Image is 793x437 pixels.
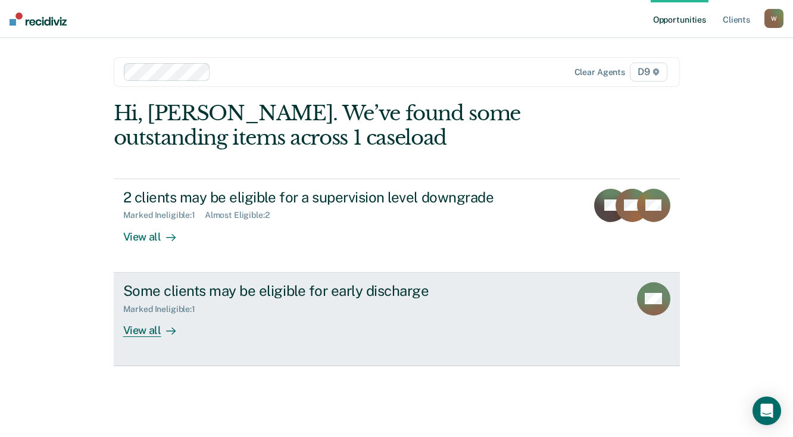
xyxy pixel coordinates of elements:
div: Some clients may be eligible for early discharge [123,282,541,299]
div: View all [123,220,190,244]
button: W [764,9,783,28]
div: 2 clients may be eligible for a supervision level downgrade [123,189,541,206]
div: View all [123,314,190,337]
a: Some clients may be eligible for early dischargeMarked Ineligible:1View all [114,273,680,366]
div: Open Intercom Messenger [753,397,781,425]
span: D9 [630,63,667,82]
div: Marked Ineligible : 1 [123,304,205,314]
div: Almost Eligible : 2 [205,210,279,220]
div: Clear agents [575,67,625,77]
img: Recidiviz [10,13,67,26]
div: Marked Ineligible : 1 [123,210,205,220]
a: 2 clients may be eligible for a supervision level downgradeMarked Ineligible:1Almost Eligible:2Vi... [114,179,680,273]
div: Hi, [PERSON_NAME]. We’ve found some outstanding items across 1 caseload [114,101,567,150]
